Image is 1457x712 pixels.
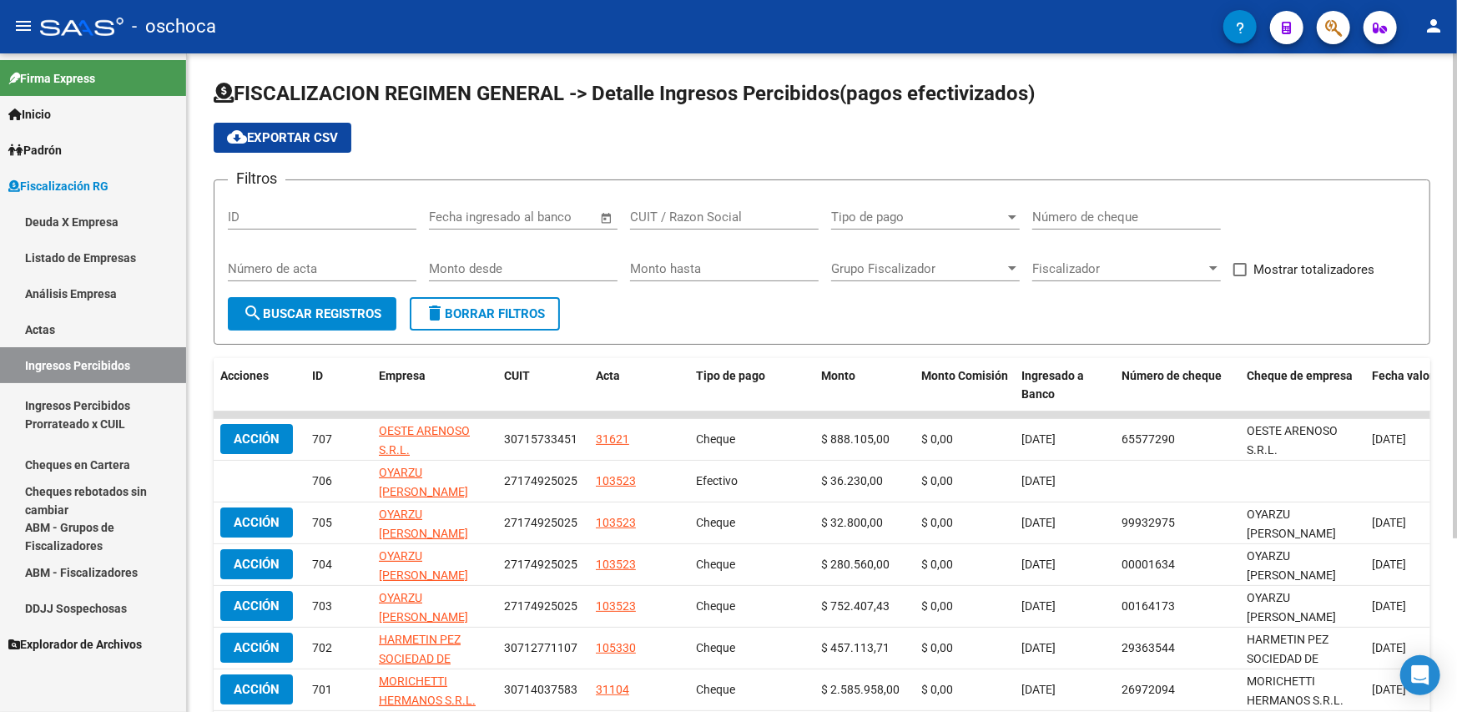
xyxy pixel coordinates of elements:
[1122,369,1222,382] span: Número de cheque
[379,507,468,540] span: OYARZU [PERSON_NAME]
[234,598,280,614] span: Acción
[220,507,293,538] button: Acción
[1247,674,1344,707] span: MORICHETTI HERMANOS S.R.L.
[696,641,735,654] span: Cheque
[312,516,332,529] span: 705
[915,358,1015,413] datatable-header-cell: Monto Comisión
[1372,369,1434,382] span: Fecha valor
[220,633,293,663] button: Acción
[132,8,216,45] span: - oschoca
[589,358,689,413] datatable-header-cell: Acta
[504,516,577,529] span: 27174925025
[220,549,293,579] button: Acción
[220,369,269,382] span: Acciones
[1372,516,1406,529] span: [DATE]
[504,599,577,613] span: 27174925025
[696,683,735,696] span: Cheque
[8,105,51,124] span: Inicio
[8,141,62,159] span: Padrón
[596,639,636,658] div: 105330
[504,683,577,696] span: 30714037583
[312,599,332,613] span: 703
[243,303,263,323] mat-icon: search
[1372,432,1406,446] span: [DATE]
[821,369,855,382] span: Monto
[821,516,883,529] span: $ 32.800,00
[1021,474,1056,487] span: [DATE]
[312,474,332,487] span: 706
[1021,432,1056,446] span: [DATE]
[243,306,381,321] span: Buscar Registros
[821,683,900,696] span: $ 2.585.958,00
[831,261,1005,276] span: Grupo Fiscalizador
[214,358,305,413] datatable-header-cell: Acciones
[1400,655,1440,695] div: Open Intercom Messenger
[696,369,765,382] span: Tipo de pago
[689,358,814,413] datatable-header-cell: Tipo de pago
[504,474,577,487] span: 27174925025
[512,210,592,225] input: Fecha fin
[1372,641,1406,654] span: [DATE]
[1247,507,1336,540] span: OYARZU MARIA SILVIA
[305,358,372,413] datatable-header-cell: ID
[1247,369,1353,382] span: Cheque de empresa
[379,633,481,703] span: HARMETIN PEZ SOCIEDAD DE RESPONSABILIDAD LIMITADA
[13,16,33,36] mat-icon: menu
[1115,358,1240,413] datatable-header-cell: Número de cheque
[1253,260,1374,280] span: Mostrar totalizadores
[596,369,620,382] span: Acta
[821,474,883,487] span: $ 36.230,00
[821,599,890,613] span: $ 752.407,43
[921,432,953,446] span: $ 0,00
[1372,558,1406,571] span: [DATE]
[214,123,351,153] button: Exportar CSV
[312,683,332,696] span: 701
[696,432,735,446] span: Cheque
[1372,599,1406,613] span: [DATE]
[234,557,280,572] span: Acción
[1021,369,1084,401] span: Ingresado a Banco
[1247,591,1336,624] span: OYARZU MARIA SILVIA
[1122,599,1175,613] span: 00164173
[312,558,332,571] span: 704
[821,558,890,571] span: $ 280.560,00
[234,432,280,447] span: Acción
[372,358,497,413] datatable-header-cell: Empresa
[220,674,293,704] button: Acción
[1021,683,1056,696] span: [DATE]
[312,641,332,654] span: 702
[596,555,636,574] div: 103523
[429,210,497,225] input: Fecha inicio
[1372,683,1406,696] span: [DATE]
[921,516,953,529] span: $ 0,00
[1247,424,1338,457] span: OESTE ARENOSO S.R.L.
[696,516,735,529] span: Cheque
[596,513,636,533] div: 103523
[312,369,323,382] span: ID
[379,674,476,707] span: MORICHETTI HERMANOS S.R.L.
[504,369,530,382] span: CUIT
[1424,16,1444,36] mat-icon: person
[1021,599,1056,613] span: [DATE]
[696,558,735,571] span: Cheque
[1122,516,1175,529] span: 99932975
[379,369,426,382] span: Empresa
[921,474,953,487] span: $ 0,00
[1122,683,1175,696] span: 26972094
[312,432,332,446] span: 707
[425,306,545,321] span: Borrar Filtros
[497,358,589,413] datatable-header-cell: CUIT
[921,641,953,654] span: $ 0,00
[696,474,738,487] span: Efectivo
[234,682,280,697] span: Acción
[214,82,1035,105] span: FISCALIZACION REGIMEN GENERAL -> Detalle Ingresos Percibidos(pagos efectivizados)
[8,69,95,88] span: Firma Express
[1021,558,1056,571] span: [DATE]
[1247,549,1336,582] span: OYARZU MARIA SILVIA
[234,515,280,530] span: Acción
[1015,358,1115,413] datatable-header-cell: Ingresado a Banco
[379,549,468,582] span: OYARZU [PERSON_NAME]
[921,683,953,696] span: $ 0,00
[596,430,629,449] div: 31621
[410,297,560,331] button: Borrar Filtros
